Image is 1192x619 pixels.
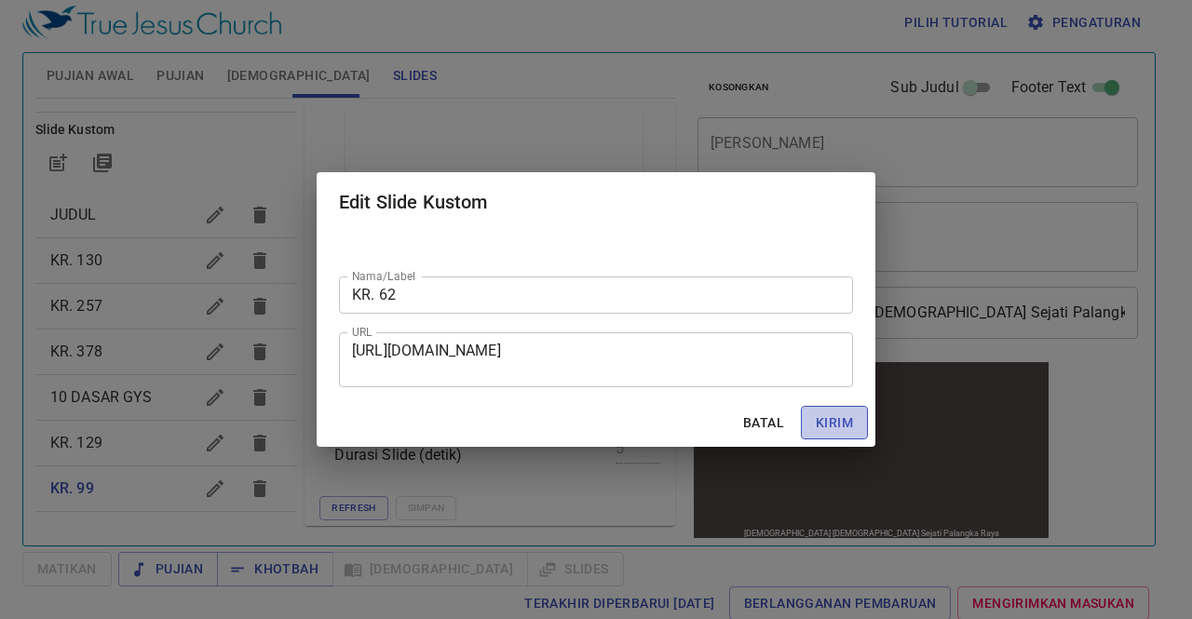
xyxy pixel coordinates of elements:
h2: Edit Slide Kustom [339,187,853,217]
button: Kirim [801,406,868,440]
button: Batal [734,406,793,440]
span: Batal [741,411,786,435]
span: Kirim [816,411,853,435]
textarea: [URL][DOMAIN_NAME] [352,342,840,377]
div: [DEMOGRAPHIC_DATA] [DEMOGRAPHIC_DATA] Sejati Palangka Raya [54,170,309,180]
